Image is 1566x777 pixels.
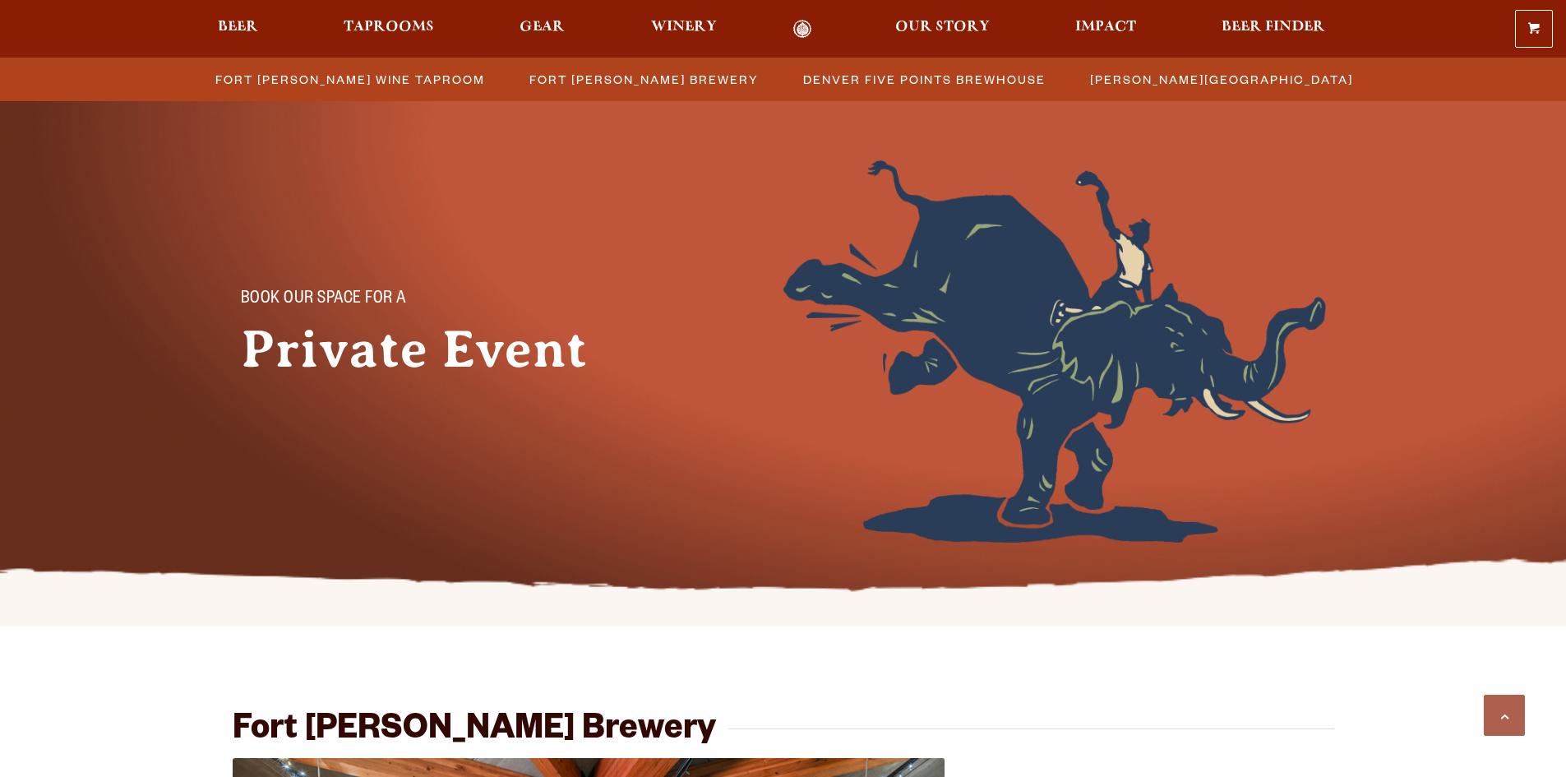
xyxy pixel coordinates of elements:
[509,20,575,39] a: Gear
[640,20,728,39] a: Winery
[885,20,1000,39] a: Our Story
[772,20,834,39] a: Odell Home
[241,320,635,379] h1: Private Event
[1222,21,1325,34] span: Beer Finder
[218,21,258,34] span: Beer
[1090,67,1353,91] span: [PERSON_NAME][GEOGRAPHIC_DATA]
[529,67,759,91] span: Fort [PERSON_NAME] Brewery
[1211,20,1336,39] a: Beer Finder
[1080,67,1361,91] a: [PERSON_NAME][GEOGRAPHIC_DATA]
[783,160,1326,543] img: Foreground404
[1075,21,1136,34] span: Impact
[793,67,1054,91] a: Denver Five Points Brewhouse
[215,67,485,91] span: Fort [PERSON_NAME] Wine Taproom
[241,290,603,310] p: Book Our Space for a
[895,21,990,34] span: Our Story
[333,20,445,39] a: Taprooms
[520,21,565,34] span: Gear
[803,67,1046,91] span: Denver Five Points Brewhouse
[207,20,269,39] a: Beer
[1484,695,1525,736] a: Scroll to top
[233,712,716,752] h2: Fort [PERSON_NAME] Brewery
[1065,20,1147,39] a: Impact
[206,67,493,91] a: Fort [PERSON_NAME] Wine Taproom
[520,67,767,91] a: Fort [PERSON_NAME] Brewery
[651,21,717,34] span: Winery
[344,21,434,34] span: Taprooms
